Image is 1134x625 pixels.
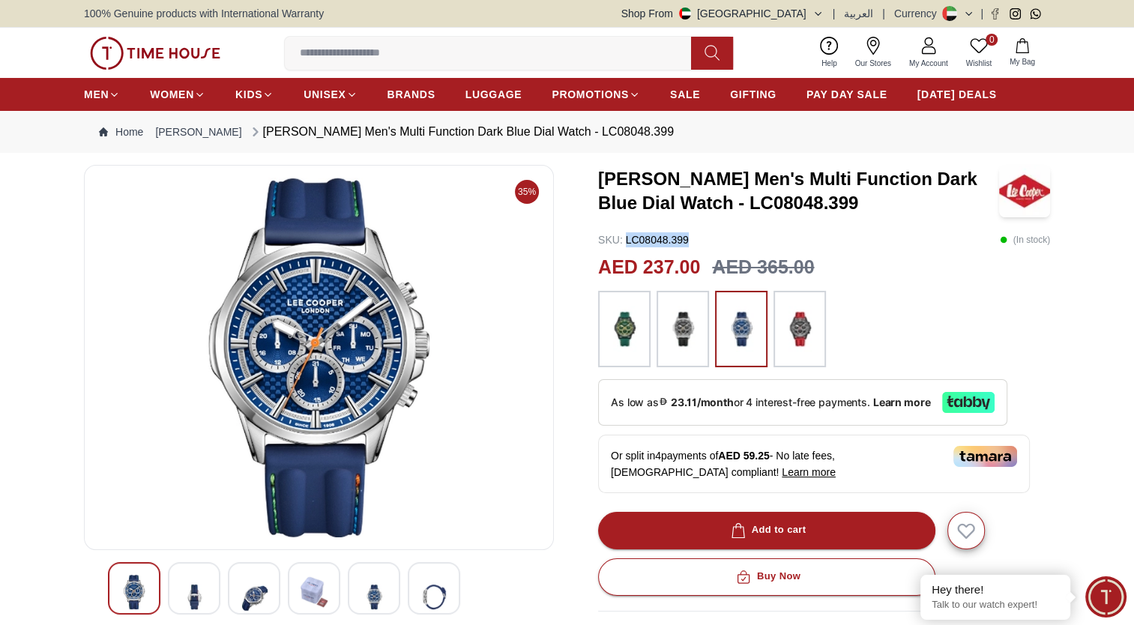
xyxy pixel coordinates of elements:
button: My Bag [1001,35,1044,70]
img: ... [723,298,760,360]
div: Currency [894,6,943,21]
img: LEE COOPER Men Multi Function Dark Green Dial Watch - LC08048.077 [420,575,447,619]
span: UNISEX [304,87,346,102]
h2: AED 237.00 [598,253,700,282]
span: PAY DAY SALE [806,87,887,102]
img: LEE COOPER Men Multi Function Dark Green Dial Watch - LC08048.077 [241,575,268,619]
a: [DATE] DEALS [917,81,997,108]
img: ... [90,37,220,70]
p: ( In stock ) [1000,232,1050,247]
a: Help [812,34,846,72]
img: ... [781,298,818,360]
span: | [833,6,836,21]
a: 0Wishlist [957,34,1001,72]
img: United Arab Emirates [679,7,691,19]
span: Learn more [782,466,836,478]
span: SALE [670,87,700,102]
span: Our Stores [849,58,897,69]
div: Add to cart [728,522,806,539]
button: العربية [844,6,873,21]
button: Add to cart [598,512,935,549]
div: Or split in 4 payments of - No late fees, [DEMOGRAPHIC_DATA] compliant! [598,435,1030,493]
span: WOMEN [150,87,194,102]
a: Home [99,124,143,139]
span: My Bag [1004,56,1041,67]
a: PROMOTIONS [552,81,640,108]
p: LC08048.399 [598,232,689,247]
a: Our Stores [846,34,900,72]
img: LEE COOPER Men Multi Function Dark Green Dial Watch - LC08048.077 [97,178,541,537]
p: Talk to our watch expert! [932,599,1059,612]
a: [PERSON_NAME] [155,124,241,139]
a: PAY DAY SALE [806,81,887,108]
img: Tamara [953,446,1017,467]
span: MEN [84,87,109,102]
img: LEE COOPER Men Multi Function Dark Green Dial Watch - LC08048.077 [121,575,148,609]
span: Help [815,58,843,69]
span: | [882,6,885,21]
div: [PERSON_NAME] Men's Multi Function Dark Blue Dial Watch - LC08048.399 [248,123,674,141]
span: GIFTING [730,87,776,102]
img: LEE COOPER Men Multi Function Dark Green Dial Watch - LC08048.077 [361,575,387,619]
a: GIFTING [730,81,776,108]
a: Whatsapp [1030,8,1041,19]
a: Instagram [1010,8,1021,19]
img: LEE COOPER Men Multi Function Dark Green Dial Watch - LC08048.077 [301,575,328,609]
img: Lee Cooper Men's Multi Function Dark Blue Dial Watch - LC08048.399 [999,165,1050,217]
div: Hey there! [932,582,1059,597]
span: | [980,6,983,21]
span: BRANDS [387,87,435,102]
span: LUGGAGE [465,87,522,102]
span: Wishlist [960,58,998,69]
img: ... [664,298,702,360]
span: SKU : [598,234,623,246]
span: 0 [986,34,998,46]
a: KIDS [235,81,274,108]
a: SALE [670,81,700,108]
h3: [PERSON_NAME] Men's Multi Function Dark Blue Dial Watch - LC08048.399 [598,167,999,215]
a: MEN [84,81,120,108]
a: LUGGAGE [465,81,522,108]
span: AED 59.25 [718,450,769,462]
a: BRANDS [387,81,435,108]
span: My Account [903,58,954,69]
a: UNISEX [304,81,357,108]
span: PROMOTIONS [552,87,629,102]
img: ... [606,298,643,360]
span: 100% Genuine products with International Warranty [84,6,324,21]
a: Facebook [989,8,1001,19]
h3: AED 365.00 [712,253,814,282]
div: Buy Now [733,568,800,585]
button: Buy Now [598,558,935,596]
span: KIDS [235,87,262,102]
span: 35% [515,180,539,204]
button: Shop From[GEOGRAPHIC_DATA] [621,6,824,21]
nav: Breadcrumb [84,111,1050,153]
div: Chat Widget [1085,576,1127,618]
span: [DATE] DEALS [917,87,997,102]
img: LEE COOPER Men Multi Function Dark Green Dial Watch - LC08048.077 [181,575,208,619]
a: WOMEN [150,81,205,108]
